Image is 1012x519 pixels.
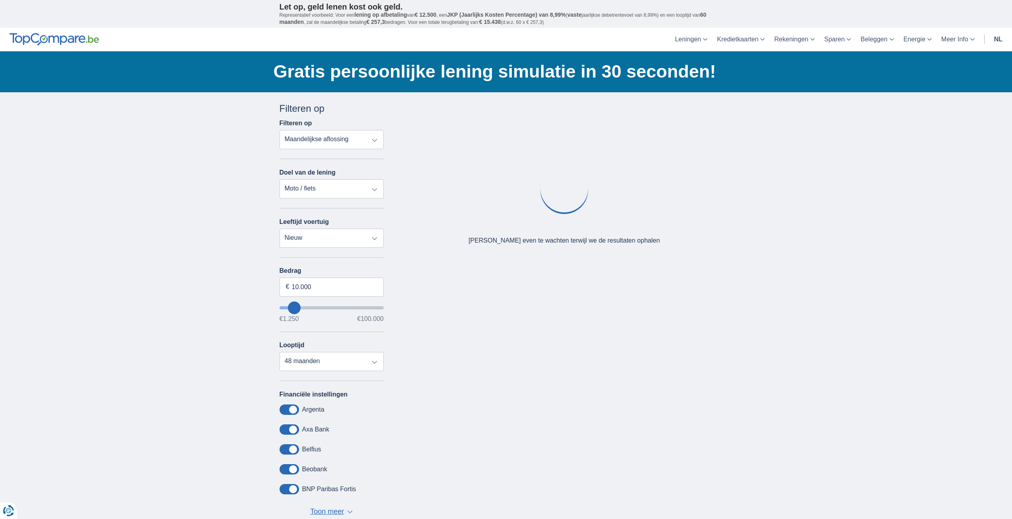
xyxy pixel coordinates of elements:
span: € [286,282,289,292]
label: Axa Bank [302,426,329,433]
label: Financiële instellingen [280,391,348,398]
span: € 12.500 [415,12,437,18]
span: €100.000 [357,316,384,322]
a: Energie [899,28,936,51]
span: Toon meer [310,507,344,517]
div: [PERSON_NAME] even te wachten terwijl we de resultaten ophalen [468,236,660,245]
label: Looptijd [280,342,305,349]
span: € 15.438 [479,19,501,25]
label: Leeftijd voertuig [280,218,329,225]
label: Filteren op [280,120,312,127]
label: Bedrag [280,267,384,274]
img: TopCompare [10,33,99,46]
h1: Gratis persoonlijke lening simulatie in 30 seconden! [274,59,733,84]
a: Kredietkaarten [712,28,769,51]
span: JKP (Jaarlijks Kosten Percentage) van 8,99% [447,12,566,18]
span: €1.250 [280,316,299,322]
span: vaste [567,12,582,18]
label: Doel van de lening [280,169,336,176]
div: Filteren op [280,102,384,115]
input: wantToBorrow [280,306,384,309]
a: nl [989,28,1007,51]
label: Beobank [302,466,327,473]
label: Belfius [302,446,321,453]
button: Toon meer ▼ [308,506,355,517]
a: Meer Info [936,28,979,51]
a: Beleggen [856,28,899,51]
a: Sparen [820,28,856,51]
a: Rekeningen [769,28,819,51]
label: BNP Paribas Fortis [302,486,356,493]
p: Let op, geld lenen kost ook geld. [280,2,733,12]
label: Argenta [302,406,324,413]
span: € 257,3 [366,19,385,25]
a: Leningen [670,28,712,51]
span: lening op afbetaling [354,12,407,18]
span: 60 maanden [280,12,707,25]
span: ▼ [347,510,353,513]
p: Representatief voorbeeld: Voor een van , een ( jaarlijkse debetrentevoet van 8,99%) en een loopti... [280,12,733,26]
